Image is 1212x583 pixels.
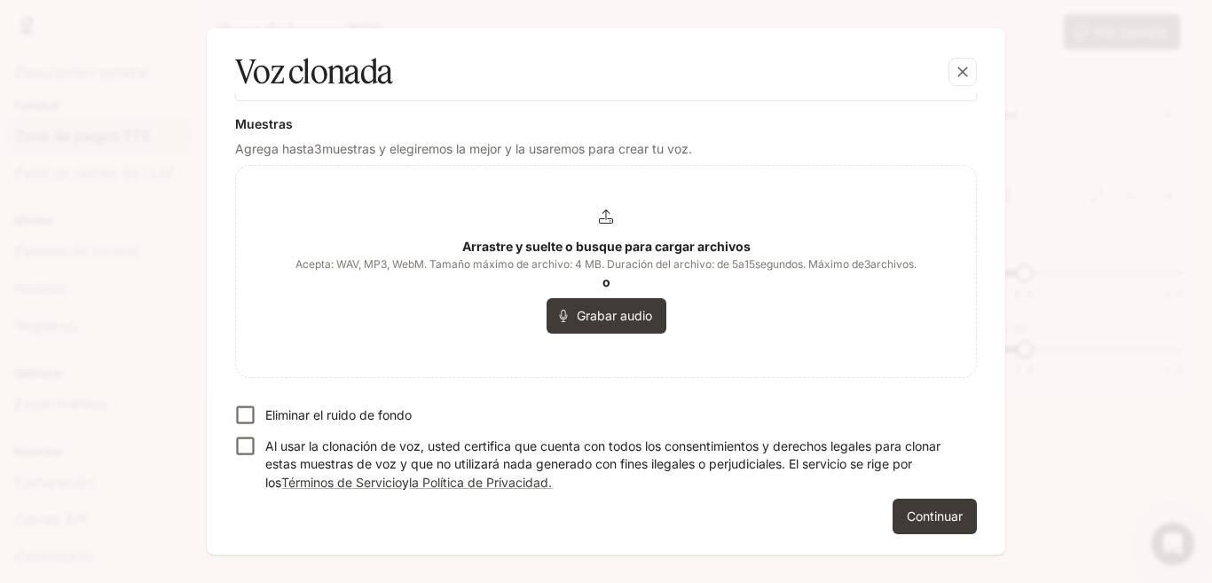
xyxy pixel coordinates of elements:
font: Arrastre y suelte o busque para cargar archivos [462,239,751,254]
font: muestras y elegiremos la mejor y la usaremos para crear tu voz. [322,141,692,156]
font: Eliminar el ruido de fondo [265,407,412,422]
font: o [602,274,610,289]
font: a [738,257,744,271]
font: y [402,475,409,490]
button: Grabar audio [547,298,666,334]
font: 3 [314,141,322,156]
font: Voz clonada [235,51,392,92]
font: 15 [744,257,755,271]
font: Grabar audio [577,308,652,323]
a: Términos de Servicio [281,475,402,490]
font: archivos. [870,257,917,271]
a: la Política de Privacidad. [409,475,552,490]
font: Continuar [907,508,963,524]
font: 5 [732,257,738,271]
font: Acepta: WAV, MP3, WebM. Tamaño máximo de archivo: 4 MB. Duración del archivo: de [295,257,729,271]
font: 3 [864,257,870,271]
font: Agrega hasta [235,141,314,156]
button: Continuar [893,499,977,534]
font: Muestras [235,116,293,131]
font: Al usar la clonación de voz, usted certifica que cuenta con todos los consentimientos y derechos ... [265,438,940,489]
font: segundos. Máximo de [755,257,864,271]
